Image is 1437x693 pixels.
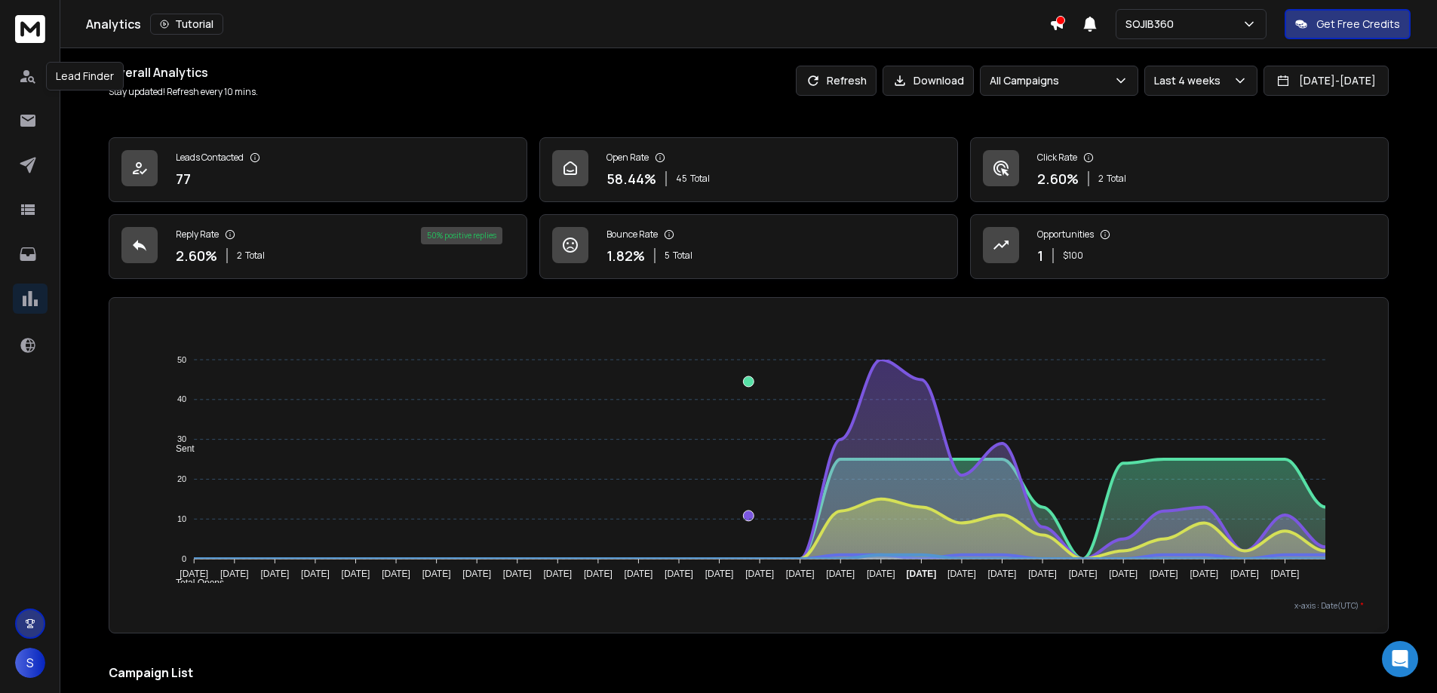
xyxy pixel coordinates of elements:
[1125,17,1180,32] p: SOJIB360
[1037,245,1043,266] p: 1
[786,569,815,579] tspan: [DATE]
[422,569,451,579] tspan: [DATE]
[341,569,370,579] tspan: [DATE]
[988,569,1017,579] tspan: [DATE]
[676,173,687,185] span: 45
[1037,228,1094,241] p: Opportunities
[421,227,502,244] div: 50 % positive replies
[665,250,670,262] span: 5
[1271,569,1300,579] tspan: [DATE]
[1285,9,1411,39] button: Get Free Credits
[1098,173,1104,185] span: 2
[1107,173,1126,185] span: Total
[913,73,964,88] p: Download
[1109,569,1138,579] tspan: [DATE]
[827,73,867,88] p: Refresh
[625,569,653,579] tspan: [DATE]
[15,648,45,678] button: S
[220,569,249,579] tspan: [DATE]
[990,73,1065,88] p: All Campaigns
[176,245,217,266] p: 2.60 %
[260,569,289,579] tspan: [DATE]
[543,569,572,579] tspan: [DATE]
[176,152,244,164] p: Leads Contacted
[164,443,195,454] span: Sent
[176,168,191,189] p: 77
[382,569,410,579] tspan: [DATE]
[150,14,223,35] button: Tutorial
[177,395,186,404] tspan: 40
[462,569,491,579] tspan: [DATE]
[584,569,613,579] tspan: [DATE]
[301,569,330,579] tspan: [DATE]
[796,66,877,96] button: Refresh
[177,474,186,483] tspan: 20
[1028,569,1057,579] tspan: [DATE]
[745,569,774,579] tspan: [DATE]
[109,86,258,98] p: Stay updated! Refresh every 10 mins.
[1037,168,1079,189] p: 2.60 %
[1190,569,1219,579] tspan: [DATE]
[883,66,974,96] button: Download
[503,569,532,579] tspan: [DATE]
[826,569,855,579] tspan: [DATE]
[970,214,1389,279] a: Opportunities1$100
[46,62,124,90] div: Lead Finder
[245,250,265,262] span: Total
[673,250,692,262] span: Total
[606,228,658,241] p: Bounce Rate
[164,578,224,588] span: Total Opens
[539,137,958,202] a: Open Rate58.44%45Total
[867,569,895,579] tspan: [DATE]
[109,137,527,202] a: Leads Contacted77
[1069,569,1098,579] tspan: [DATE]
[1154,73,1227,88] p: Last 4 weeks
[182,554,186,563] tspan: 0
[1150,569,1178,579] tspan: [DATE]
[1316,17,1400,32] p: Get Free Credits
[180,569,208,579] tspan: [DATE]
[907,569,937,579] tspan: [DATE]
[109,664,1389,682] h2: Campaign List
[1063,250,1083,262] p: $ 100
[86,14,1049,35] div: Analytics
[237,250,242,262] span: 2
[177,514,186,523] tspan: 10
[539,214,958,279] a: Bounce Rate1.82%5Total
[606,152,649,164] p: Open Rate
[606,245,645,266] p: 1.82 %
[134,600,1364,612] p: x-axis : Date(UTC)
[606,168,656,189] p: 58.44 %
[665,569,693,579] tspan: [DATE]
[690,173,710,185] span: Total
[176,228,219,241] p: Reply Rate
[109,63,258,81] h1: Overall Analytics
[705,569,734,579] tspan: [DATE]
[970,137,1389,202] a: Click Rate2.60%2Total
[177,434,186,443] tspan: 30
[109,214,527,279] a: Reply Rate2.60%2Total50% positive replies
[1230,569,1259,579] tspan: [DATE]
[1264,66,1389,96] button: [DATE]-[DATE]
[1037,152,1077,164] p: Click Rate
[177,355,186,364] tspan: 50
[1382,641,1418,677] div: Open Intercom Messenger
[947,569,976,579] tspan: [DATE]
